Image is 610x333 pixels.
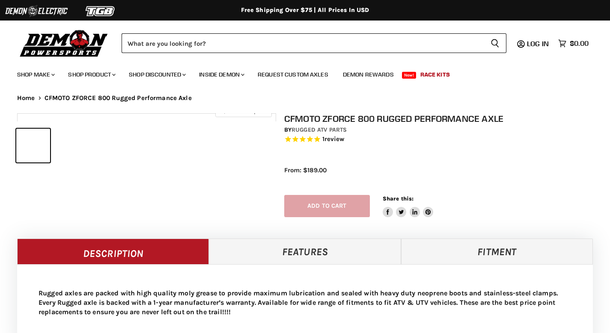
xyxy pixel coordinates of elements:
span: New! [402,72,417,79]
p: Rugged axles are packed with high quality moly grease to provide maximum lubrication and sealed w... [39,289,571,317]
a: Request Custom Axles [251,66,335,83]
a: Log in [523,40,554,47]
a: Inside Demon [193,66,250,83]
a: $0.00 [554,37,593,50]
span: From: $189.00 [284,166,327,174]
img: TGB Logo 2 [68,3,133,19]
span: Rated 5.0 out of 5 stars 1 reviews [284,135,601,144]
img: Demon Powersports [17,28,111,58]
span: $0.00 [570,39,589,47]
span: Share this: [383,195,414,202]
a: Shop Make [11,66,60,83]
span: Click to expand [220,108,267,114]
a: Home [17,94,35,102]
a: Shop Product [62,66,121,83]
a: Rugged ATV Parts [292,126,347,133]
a: Demon Rewards [336,66,400,83]
input: Search [122,33,484,53]
a: Shop Discounted [122,66,191,83]
a: Race Kits [414,66,456,83]
button: IMAGE thumbnail [16,129,50,162]
ul: Main menu [11,62,586,83]
h1: CFMOTO ZFORCE 800 Rugged Performance Axle [284,113,601,124]
a: Fitment [401,239,593,264]
button: Search [484,33,506,53]
span: CFMOTO ZFORCE 800 Rugged Performance Axle [45,94,192,102]
span: 1 reviews [322,135,345,143]
form: Product [122,33,506,53]
div: by [284,125,601,135]
a: Features [209,239,401,264]
aside: Share this: [383,195,434,218]
span: Log in [527,39,549,48]
span: review [324,135,345,143]
img: Demon Electric Logo 2 [4,3,68,19]
a: Description [17,239,209,264]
